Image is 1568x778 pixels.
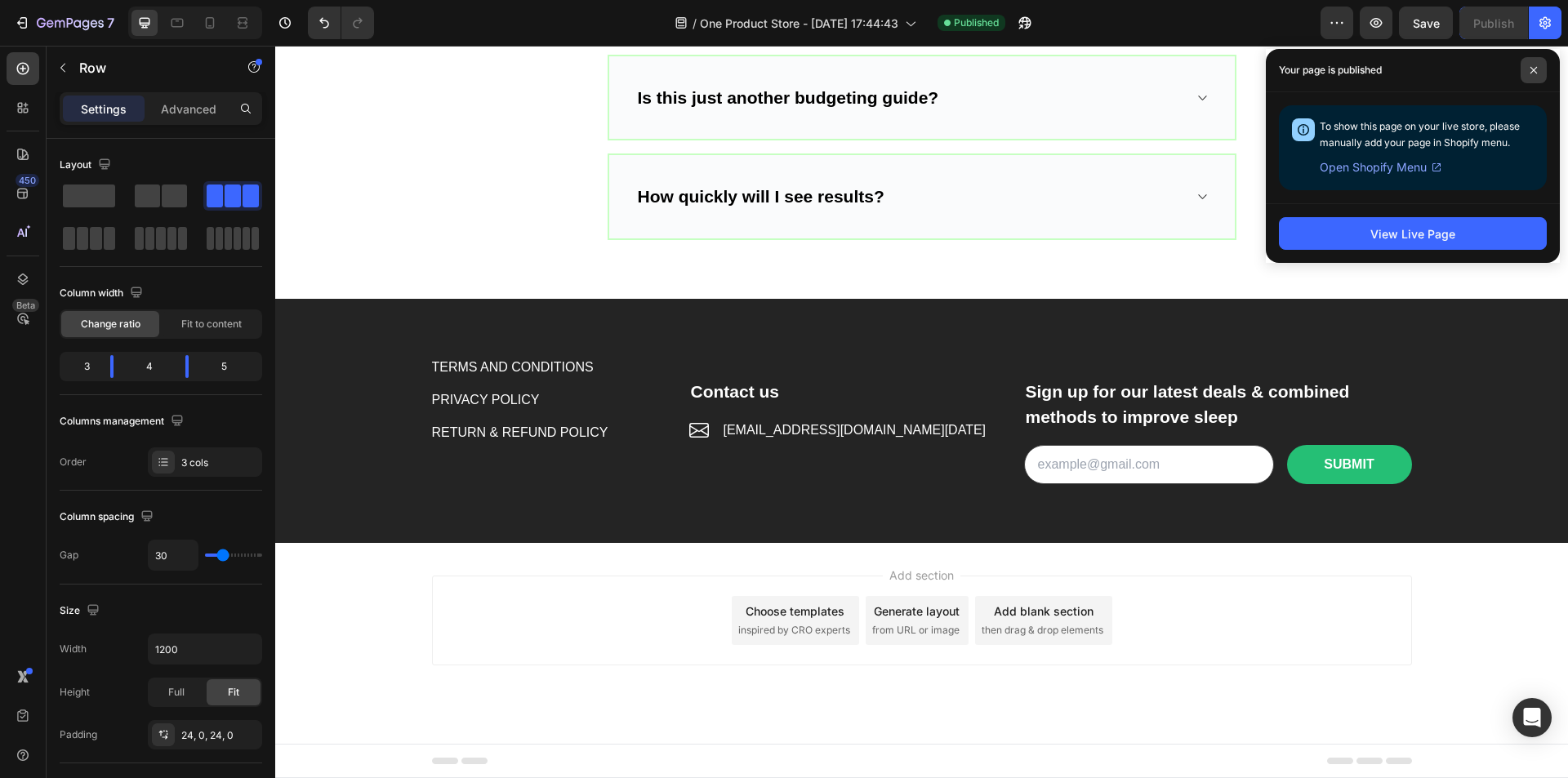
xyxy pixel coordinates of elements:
[149,540,198,570] input: Auto
[954,16,999,30] span: Published
[60,282,146,305] div: Column width
[1320,158,1427,177] span: Open Shopify Menu
[706,577,828,592] span: then drag & drop elements
[1012,399,1137,438] button: SUBMIT
[693,15,697,32] span: /
[60,455,87,469] div: Order
[60,506,157,528] div: Column spacing
[157,312,318,331] a: TERMS AND CONDITIONS
[149,634,261,664] input: Auto
[1399,7,1453,39] button: Save
[181,456,258,470] div: 3 cols
[1279,217,1547,250] button: View Live Page
[157,345,265,364] a: PRIVACY POLICY
[597,577,684,592] span: from URL or image
[79,58,218,78] p: Row
[7,7,122,39] button: 7
[228,685,239,700] span: Fit
[60,642,87,656] div: Width
[1279,62,1382,78] p: Your page is published
[60,685,90,700] div: Height
[60,600,103,622] div: Size
[719,557,818,574] div: Add blank section
[60,548,78,562] div: Gap
[749,399,999,438] input: example@gmail.com
[107,13,114,33] p: 7
[181,317,242,331] span: Fit to content
[463,577,575,592] span: inspired by CRO experts
[202,355,259,378] div: 5
[308,7,374,39] div: Undo/Redo
[1459,7,1528,39] button: Publish
[60,727,97,742] div: Padding
[470,557,569,574] div: Choose templates
[12,299,39,312] div: Beta
[157,377,333,397] a: RETURN & REFUND POLICY
[1370,225,1455,242] div: View Live Page
[751,333,1135,385] p: Sign up for our latest deals & combined methods to improve sleep
[127,355,172,378] div: 4
[81,100,127,118] p: Settings
[275,46,1568,778] iframe: Design area
[81,317,140,331] span: Change ratio
[168,685,185,700] span: Full
[161,100,216,118] p: Advanced
[700,15,898,32] span: One Product Store - [DATE] 17:44:43
[16,174,39,187] div: 450
[448,375,711,394] p: [EMAIL_ADDRESS][DOMAIN_NAME][DATE]
[608,521,685,538] span: Add section
[60,154,114,176] div: Layout
[181,728,258,743] div: 24, 0, 24, 0
[363,141,609,160] span: How quickly will I see results?
[1473,15,1514,32] div: Publish
[1049,409,1098,429] div: SUBMIT
[416,333,723,359] p: Contact us
[60,411,187,433] div: Columns management
[1512,698,1552,737] div: Open Intercom Messenger
[63,355,97,378] div: 3
[599,557,684,574] div: Generate layout
[1413,16,1440,30] span: Save
[1320,120,1520,149] span: To show this page on your live store, please manually add your page in Shopify menu.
